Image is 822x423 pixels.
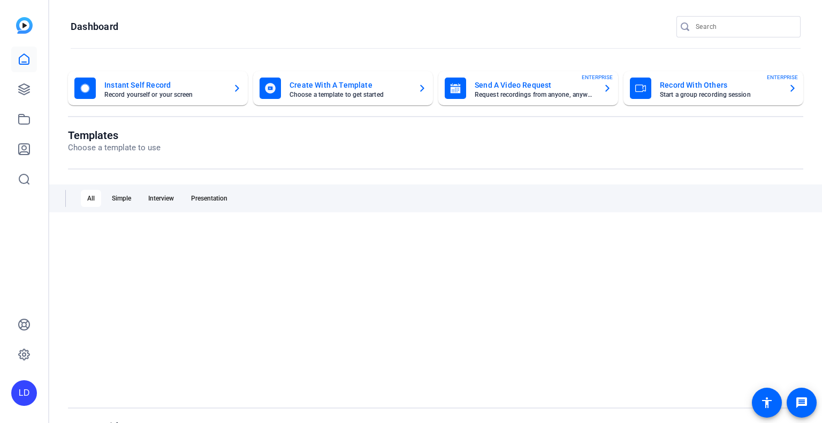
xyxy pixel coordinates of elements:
button: Record With OthersStart a group recording sessionENTERPRISE [623,71,803,105]
mat-card-subtitle: Request recordings from anyone, anywhere [475,91,595,98]
div: LD [11,380,37,406]
div: Interview [142,190,180,207]
mat-card-subtitle: Record yourself or your screen [104,91,224,98]
span: ENTERPRISE [767,73,798,81]
mat-card-title: Record With Others [660,79,780,91]
mat-icon: message [795,396,808,409]
button: Send A Video RequestRequest recordings from anyone, anywhereENTERPRISE [438,71,618,105]
button: Create With A TemplateChoose a template to get started [253,71,433,105]
mat-card-subtitle: Choose a template to get started [290,91,409,98]
mat-card-title: Create With A Template [290,79,409,91]
mat-card-title: Instant Self Record [104,79,224,91]
mat-card-subtitle: Start a group recording session [660,91,780,98]
img: blue-gradient.svg [16,17,33,34]
div: Simple [105,190,138,207]
mat-card-title: Send A Video Request [475,79,595,91]
mat-icon: accessibility [760,396,773,409]
div: All [81,190,101,207]
input: Search [696,20,792,33]
span: ENTERPRISE [582,73,613,81]
p: Choose a template to use [68,142,161,154]
div: Presentation [185,190,234,207]
h1: Templates [68,129,161,142]
button: Instant Self RecordRecord yourself or your screen [68,71,248,105]
h1: Dashboard [71,20,118,33]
